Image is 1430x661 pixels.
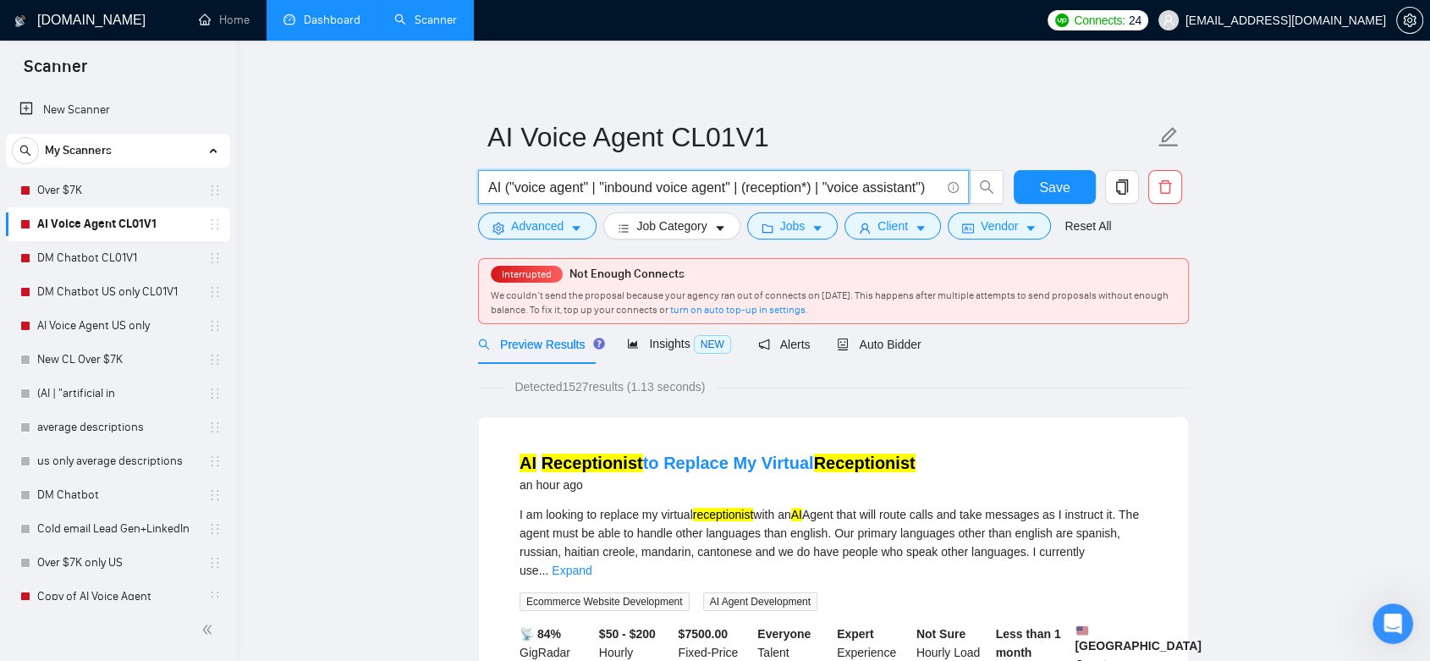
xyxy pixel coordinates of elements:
span: ... [539,564,549,577]
span: holder [208,556,222,570]
span: Advanced [511,217,564,235]
img: 🇺🇸 [1076,625,1088,636]
span: search [13,145,38,157]
button: barsJob Categorycaret-down [603,212,740,240]
span: folder [762,222,773,234]
span: holder [208,184,222,197]
span: holder [208,353,222,366]
span: Ecommerce Website Development [520,592,690,611]
span: caret-down [714,222,726,234]
span: setting [492,222,504,234]
a: Cold email Lead Gen+LinkedIn [37,512,198,546]
span: caret-down [570,222,582,234]
button: search [12,137,39,164]
span: holder [208,218,222,231]
span: My Scanners [45,134,112,168]
span: Jobs [780,217,806,235]
b: $ 7500.00 [679,627,728,641]
span: 24 [1129,11,1141,30]
button: setting [1396,7,1423,34]
span: delete [1149,179,1181,195]
button: userClientcaret-down [844,212,941,240]
span: idcard [962,222,974,234]
span: Preview Results [478,338,600,351]
b: Everyone [757,627,811,641]
span: holder [208,454,222,468]
span: info-circle [948,182,959,193]
a: searchScanner [394,13,457,27]
a: AI Voice Agent US only [37,309,198,343]
span: bars [618,222,630,234]
a: average descriptions [37,410,198,444]
span: caret-down [811,222,823,234]
button: settingAdvancedcaret-down [478,212,597,240]
span: Detected 1527 results (1.13 seconds) [503,377,717,396]
img: logo [14,8,26,35]
span: search [971,179,1003,195]
a: DM Chatbot US only CL01V1 [37,275,198,309]
b: [GEOGRAPHIC_DATA] [1075,625,1202,653]
span: Job Category [636,217,707,235]
a: DM Chatbot CL01V1 [37,241,198,275]
span: holder [208,421,222,434]
span: Save [1039,177,1070,198]
span: NEW [694,335,731,354]
span: user [1163,14,1174,26]
mark: AI [791,508,802,521]
span: area-chart [627,338,639,350]
span: notification [758,339,770,350]
span: Vendor [981,217,1018,235]
a: DM Chatbot [37,478,198,512]
a: AI Receptionistto Replace My VirtualReceptionist [520,454,916,472]
span: Scanner [10,54,101,90]
img: upwork-logo.png [1055,14,1069,27]
mark: AI [520,454,536,472]
span: Alerts [758,338,811,351]
div: Tooltip anchor [591,336,607,351]
button: Save [1014,170,1096,204]
span: holder [208,251,222,265]
b: $50 - $200 [599,627,656,641]
span: edit [1158,126,1180,148]
mark: receptionist [693,508,754,521]
a: us only average descriptions [37,444,198,478]
a: Reset All [1064,217,1111,235]
span: Connects: [1074,11,1125,30]
input: Scanner name... [487,116,1154,158]
span: We couldn’t send the proposal because your agency ran out of connects on [DATE]. This happens aft... [491,289,1169,316]
a: Copy of AI Voice Agent [37,580,198,614]
span: holder [208,319,222,333]
li: New Scanner [6,93,230,127]
span: holder [208,488,222,502]
a: Expand [552,564,591,577]
span: holder [208,387,222,400]
span: Client [877,217,908,235]
div: I am looking to replace my virtual with an Agent that will route calls and take messages as I ins... [520,505,1147,580]
span: holder [208,522,222,536]
span: holder [208,590,222,603]
span: AI Agent Development [703,592,817,611]
span: double-left [201,621,218,638]
span: Not Enough Connects [569,267,685,281]
b: Not Sure [916,627,965,641]
span: Auto Bidder [837,338,921,351]
span: holder [208,285,222,299]
iframe: Intercom live chat [1372,603,1413,644]
button: folderJobscaret-down [747,212,839,240]
a: dashboardDashboard [283,13,360,27]
a: Over $7K only US [37,546,198,580]
a: Over $7K [37,174,198,207]
button: search [970,170,1004,204]
b: Less than 1 month [996,627,1061,659]
button: idcardVendorcaret-down [948,212,1051,240]
span: caret-down [1025,222,1037,234]
span: Insights [627,337,730,350]
button: copy [1105,170,1139,204]
a: turn on auto top-up in settings. [670,304,808,316]
b: Expert [837,627,874,641]
a: AI Voice Agent CL01V1 [37,207,198,241]
div: an hour ago [520,475,916,495]
a: New CL Over $7K [37,343,198,377]
button: delete [1148,170,1182,204]
mark: Receptionist [542,454,643,472]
